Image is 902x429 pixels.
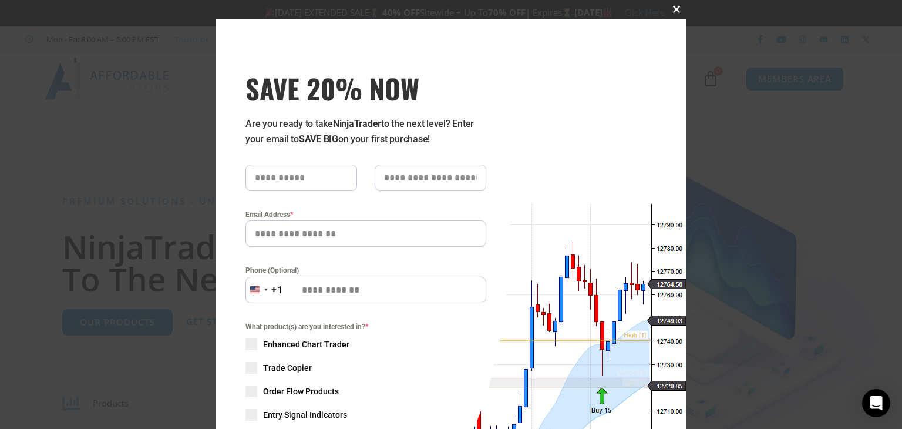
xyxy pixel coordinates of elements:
label: Trade Copier [245,362,486,374]
div: +1 [271,283,283,298]
strong: SAVE BIG [299,133,338,145]
span: Trade Copier [263,362,312,374]
span: What product(s) are you interested in? [245,321,486,333]
div: Open Intercom Messenger [862,389,890,417]
label: Order Flow Products [245,386,486,397]
span: SAVE 20% NOW [245,72,486,105]
strong: NinjaTrader [333,118,381,129]
label: Enhanced Chart Trader [245,338,486,350]
label: Entry Signal Indicators [245,409,486,421]
label: Email Address [245,209,486,220]
label: Phone (Optional) [245,264,486,276]
button: Selected country [245,277,283,303]
p: Are you ready to take to the next level? Enter your email to on your first purchase! [245,116,486,147]
span: Entry Signal Indicators [263,409,347,421]
span: Enhanced Chart Trader [263,338,349,350]
span: Order Flow Products [263,386,339,397]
